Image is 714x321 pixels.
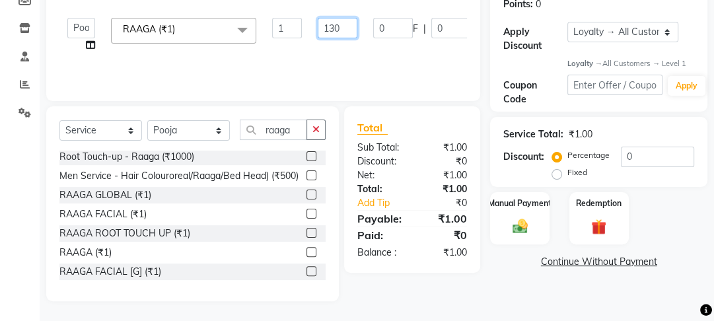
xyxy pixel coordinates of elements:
div: Coupon Code [503,79,567,106]
a: x [175,23,181,35]
label: Manual Payment [488,197,552,209]
div: ₹0 [412,227,477,243]
a: Add Tip [347,196,423,210]
strong: Loyalty → [567,59,602,68]
span: RAAGA (₹1) [123,23,175,35]
div: ₹0 [412,155,477,168]
div: Apply Discount [503,25,567,53]
div: RAAGA FACIAL (₹1) [59,207,147,221]
div: Service Total: [503,127,563,141]
span: F [413,22,418,36]
div: RAAGA FACIAL [G] (₹1) [59,265,161,279]
div: ₹1.00 [412,182,477,196]
div: ₹1.00 [412,168,477,182]
label: Fixed [567,166,587,178]
div: Total: [347,182,412,196]
div: Discount: [503,150,544,164]
div: Sub Total: [347,141,412,155]
div: Discount: [347,155,412,168]
div: Root Touch-up - Raaga (₹1000) [59,150,194,164]
div: ₹1.00 [412,246,477,260]
div: All Customers → Level 1 [567,58,694,69]
div: Paid: [347,227,412,243]
label: Percentage [567,149,610,161]
div: RAAGA GLOBAL (₹1) [59,188,151,202]
input: Enter Offer / Coupon Code [567,75,662,95]
a: Continue Without Payment [493,255,705,269]
input: Search or Scan [240,120,307,140]
div: RAAGA (₹1) [59,246,112,260]
img: _gift.svg [587,217,611,236]
div: RAAGA ROOT TOUCH UP (₹1) [59,227,190,240]
img: _cash.svg [508,217,532,234]
div: ₹1.00 [412,141,477,155]
div: ₹1.00 [569,127,592,141]
div: Net: [347,168,412,182]
span: Total [357,121,388,135]
button: Apply [668,76,705,96]
div: ₹1.00 [412,211,477,227]
div: Payable: [347,211,412,227]
div: Men Service - Hair Colouroreal/Raaga/Bed Head) (₹500) [59,169,299,183]
span: | [423,22,426,36]
div: ₹0 [423,196,478,210]
label: Redemption [576,197,622,209]
div: Balance : [347,246,412,260]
